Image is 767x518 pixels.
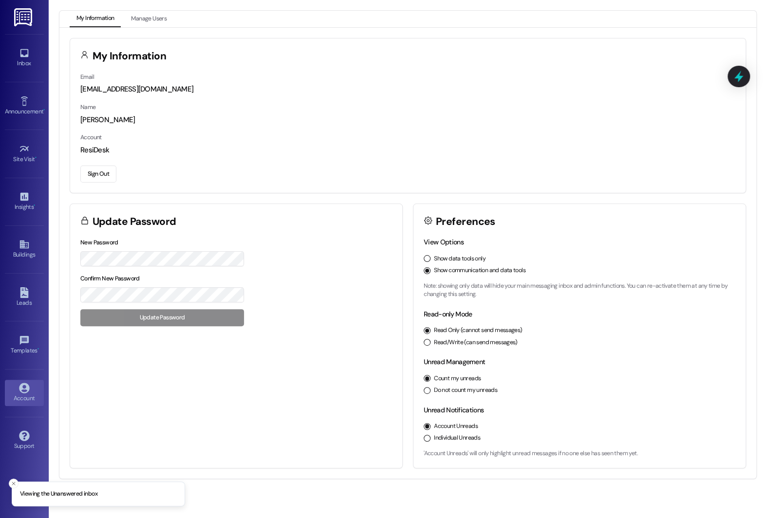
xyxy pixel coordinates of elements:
[80,103,96,111] label: Name
[80,84,735,94] div: [EMAIL_ADDRESS][DOMAIN_NAME]
[80,73,94,81] label: Email
[434,434,480,443] label: Individual Unreads
[14,8,34,26] img: ResiDesk Logo
[35,154,37,161] span: •
[80,133,102,141] label: Account
[124,11,173,27] button: Manage Users
[5,45,44,71] a: Inbox
[436,217,495,227] h3: Preferences
[37,346,39,352] span: •
[43,107,45,113] span: •
[80,166,116,183] button: Sign Out
[434,374,481,383] label: Count my unreads
[434,266,525,275] label: Show communication and data tools
[5,332,44,358] a: Templates •
[80,145,735,155] div: ResiDesk
[70,11,121,27] button: My Information
[5,141,44,167] a: Site Visit •
[424,310,472,318] label: Read-only Mode
[80,239,118,246] label: New Password
[5,427,44,454] a: Support
[434,422,478,431] label: Account Unreads
[424,449,735,458] p: 'Account Unreads' will only highlight unread messages if no one else has seen them yet.
[434,255,486,263] label: Show data tools only
[34,202,35,209] span: •
[80,115,735,125] div: [PERSON_NAME]
[93,217,176,227] h3: Update Password
[424,282,735,299] p: Note: showing only data will hide your main messaging inbox and admin functions. You can re-activ...
[20,490,97,499] p: Viewing the Unanswered inbox
[424,357,485,366] label: Unread Management
[5,284,44,311] a: Leads
[80,275,140,282] label: Confirm New Password
[424,406,484,414] label: Unread Notifications
[9,479,19,488] button: Close toast
[5,380,44,406] a: Account
[5,188,44,215] a: Insights •
[5,236,44,262] a: Buildings
[424,238,464,246] label: View Options
[93,51,167,61] h3: My Information
[434,326,522,335] label: Read Only (cannot send messages)
[434,386,497,395] label: Do not count my unreads
[434,338,518,347] label: Read/Write (can send messages)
